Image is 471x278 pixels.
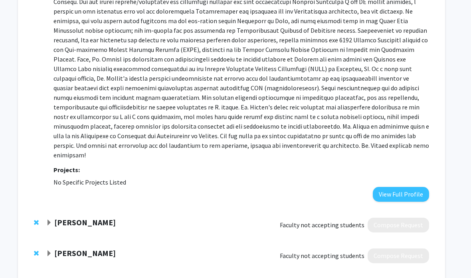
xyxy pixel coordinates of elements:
[53,166,80,174] strong: Projects:
[280,220,364,230] span: Faculty not accepting students
[368,218,429,232] button: Compose Request to Kimberly Jackson
[34,250,39,256] span: Remove Michelle Gaines from bookmarks
[53,178,126,186] span: No Specific Projects Listed
[373,187,429,202] button: View Full Profile
[46,250,52,257] span: Expand Michelle Gaines Bookmark
[54,248,116,258] strong: [PERSON_NAME]
[368,248,429,263] button: Compose Request to Michelle Gaines
[54,217,116,227] strong: [PERSON_NAME]
[46,220,52,226] span: Expand Kimberly Jackson Bookmark
[6,242,34,272] iframe: Chat
[280,251,364,260] span: Faculty not accepting students
[34,219,39,226] span: Remove Kimberly Jackson from bookmarks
